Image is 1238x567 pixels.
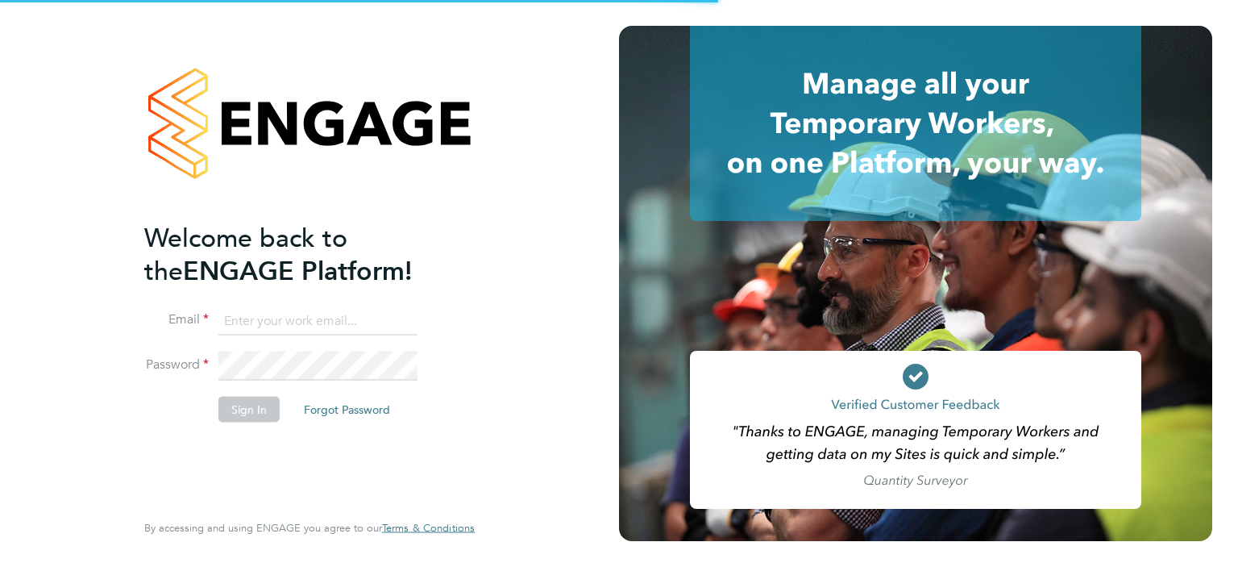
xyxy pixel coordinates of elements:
[144,221,459,287] h2: ENGAGE Platform!
[218,306,418,336] input: Enter your work email...
[144,356,209,373] label: Password
[144,222,347,286] span: Welcome back to the
[218,397,280,423] button: Sign In
[291,397,403,423] button: Forgot Password
[144,311,209,328] label: Email
[382,522,475,535] a: Terms & Conditions
[144,521,475,535] span: By accessing and using ENGAGE you agree to our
